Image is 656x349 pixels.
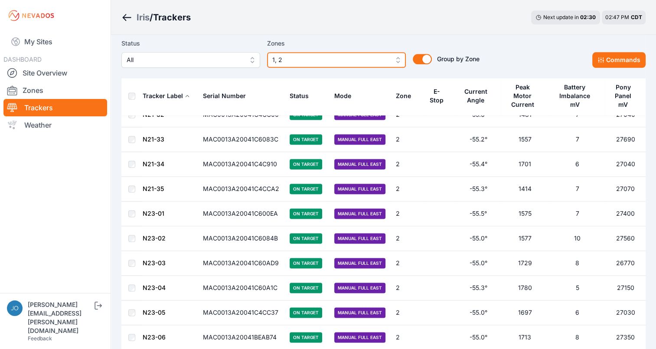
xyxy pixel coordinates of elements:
button: Status [290,86,316,106]
a: N23-02 [143,234,166,242]
div: Serial Number [203,92,246,100]
a: Iris [137,11,150,23]
td: 26770 [605,251,646,276]
span: Next update in [543,14,579,20]
td: 1414 [501,177,549,201]
span: On Target [290,134,322,145]
span: On Target [290,258,322,268]
td: 5 [549,276,605,300]
span: Manual Full East [334,134,385,145]
img: jonathan.allen@prim.com [7,300,23,316]
td: 2 [391,276,423,300]
td: 27400 [605,201,646,226]
button: Mode [334,86,358,106]
span: / [150,11,153,23]
span: Manual Full East [334,159,385,169]
td: 2 [391,177,423,201]
td: 8 [549,251,605,276]
td: 2 [391,201,423,226]
a: Site Overview [3,64,107,82]
a: N21-34 [143,160,164,168]
nav: Breadcrumb [121,6,191,29]
span: 02:47 PM [605,14,629,20]
td: 10 [549,226,605,251]
button: Pony Panel mV [610,77,640,115]
div: E-Stop [428,87,445,105]
div: Status [290,92,309,100]
td: -55.3° [456,177,500,201]
span: On Target [290,159,322,169]
td: 2 [391,251,423,276]
td: -55.2° [456,127,500,152]
td: 2 [391,127,423,152]
button: All [121,52,260,68]
span: Manual Full East [334,208,385,219]
span: Manual Full East [334,233,385,244]
span: Manual Full East [334,307,385,318]
span: CDT [631,14,642,20]
span: On Target [290,233,322,244]
td: 2 [391,226,423,251]
a: N23-03 [143,259,166,267]
button: Current Angle [461,81,495,111]
div: Current Angle [461,87,490,105]
button: E-Stop [428,81,450,111]
button: Zone [396,86,418,106]
td: MAC0013A20041C4C910 [198,152,284,177]
td: -55.3° [456,276,500,300]
a: Weather [3,116,107,134]
td: 7 [549,201,605,226]
td: 27030 [605,300,646,325]
td: 27690 [605,127,646,152]
button: Peak Motor Current [506,77,544,115]
span: Manual Full East [334,283,385,293]
td: 2 [391,152,423,177]
td: -55.0° [456,251,500,276]
span: All [127,55,243,65]
button: 1, 2 [267,52,406,68]
div: 02 : 30 [580,14,596,21]
span: On Target [290,332,322,342]
div: Pony Panel mV [610,83,636,109]
td: 27040 [605,152,646,177]
td: 27560 [605,226,646,251]
button: Battery Imbalance mV [555,77,600,115]
a: Feedback [28,335,52,342]
td: MAC0013A20041C6084B [198,226,284,251]
td: MAC0013A20041C600EA [198,201,284,226]
a: Zones [3,82,107,99]
td: 6 [549,152,605,177]
div: [PERSON_NAME][EMAIL_ADDRESS][PERSON_NAME][DOMAIN_NAME] [28,300,93,335]
td: 1577 [501,226,549,251]
h3: Trackers [153,11,191,23]
td: 1780 [501,276,549,300]
span: Manual Full East [334,332,385,342]
td: MAC0013A20041C60A1C [198,276,284,300]
a: N21-35 [143,185,164,192]
a: N23-06 [143,333,166,341]
a: N23-05 [143,309,165,316]
div: Battery Imbalance mV [555,83,595,109]
button: Tracker Label [143,86,190,106]
td: 1575 [501,201,549,226]
td: -55.4° [456,152,500,177]
div: Mode [334,92,351,100]
label: Zones [267,38,406,49]
button: Commands [592,52,646,68]
span: On Target [290,208,322,219]
div: Peak Motor Current [506,83,539,109]
td: 7 [549,177,605,201]
td: 2 [391,300,423,325]
td: -55.0° [456,300,500,325]
td: 1697 [501,300,549,325]
button: Serial Number [203,86,253,106]
img: Nevados [7,9,55,23]
div: Zone [396,92,411,100]
td: -55.5° [456,201,500,226]
div: Tracker Label [143,92,183,100]
label: Status [121,38,260,49]
span: DASHBOARD [3,56,42,63]
td: 1729 [501,251,549,276]
span: On Target [290,184,322,194]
